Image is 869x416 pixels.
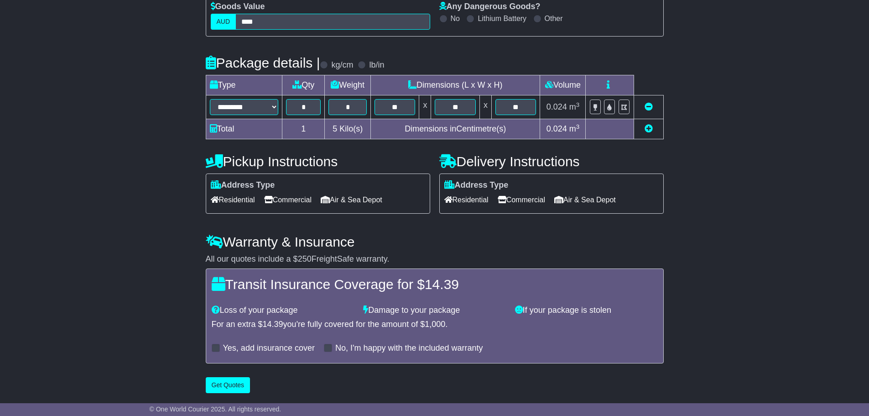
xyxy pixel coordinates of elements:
span: Air & Sea Depot [321,193,382,207]
span: 5 [333,124,337,133]
label: Address Type [444,180,509,190]
span: m [569,124,580,133]
label: Address Type [211,180,275,190]
a: Remove this item [645,102,653,111]
div: Loss of your package [207,305,359,316]
span: 250 [298,254,312,263]
sup: 3 [576,123,580,130]
span: © One World Courier 2025. All rights reserved. [150,405,281,413]
label: Yes, add insurance cover [223,343,315,353]
span: 0.024 [546,102,567,111]
label: AUD [211,14,236,30]
label: Goods Value [211,2,265,12]
h4: Transit Insurance Coverage for $ [212,277,658,292]
td: 1 [282,119,325,139]
div: All our quotes include a $ FreightSafe warranty. [206,254,664,264]
div: If your package is stolen [510,305,662,316]
label: Any Dangerous Goods? [439,2,541,12]
label: Lithium Battery [478,14,526,23]
td: x [419,95,431,119]
td: x [479,95,491,119]
label: No [451,14,460,23]
div: For an extra $ you're fully covered for the amount of $ . [212,320,658,330]
h4: Warranty & Insurance [206,234,664,249]
td: Weight [325,75,371,95]
span: Commercial [264,193,312,207]
span: 14.39 [425,277,459,292]
h4: Delivery Instructions [439,154,664,169]
span: 14.39 [263,320,283,329]
span: Air & Sea Depot [554,193,616,207]
td: Qty [282,75,325,95]
td: Dimensions (L x W x H) [371,75,540,95]
td: Total [206,119,282,139]
sup: 3 [576,101,580,108]
td: Dimensions in Centimetre(s) [371,119,540,139]
h4: Pickup Instructions [206,154,430,169]
span: Residential [444,193,489,207]
td: Volume [540,75,586,95]
label: No, I'm happy with the included warranty [335,343,483,353]
button: Get Quotes [206,377,250,393]
span: m [569,102,580,111]
label: lb/in [369,60,384,70]
span: Commercial [498,193,545,207]
a: Add new item [645,124,653,133]
label: kg/cm [331,60,353,70]
label: Other [545,14,563,23]
td: Type [206,75,282,95]
span: 1,000 [425,320,445,329]
td: Kilo(s) [325,119,371,139]
span: Residential [211,193,255,207]
h4: Package details | [206,55,320,70]
div: Damage to your package [359,305,510,316]
span: 0.024 [546,124,567,133]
